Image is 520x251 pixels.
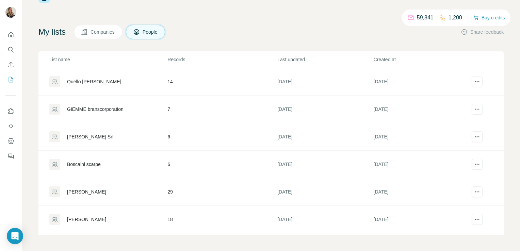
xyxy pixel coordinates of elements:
td: [DATE] [373,206,469,233]
td: [DATE] [277,68,373,96]
div: Boscaini scarpe [67,161,101,168]
div: [PERSON_NAME] Srl [67,133,113,140]
div: [PERSON_NAME] [67,188,106,195]
td: [DATE] [277,178,373,206]
td: 6 [167,151,277,178]
img: Avatar [5,7,16,18]
p: Created at [374,56,469,63]
p: List name [49,56,167,63]
div: Open Intercom Messenger [7,228,23,244]
button: actions [472,186,483,197]
button: actions [472,131,483,142]
div: [PERSON_NAME] [67,216,106,223]
td: [DATE] [277,123,373,151]
td: [DATE] [277,151,373,178]
td: 6 [167,123,277,151]
div: GIEMME branscorporation [67,106,124,113]
h4: My lists [38,27,66,37]
button: actions [472,159,483,170]
td: [DATE] [373,68,469,96]
div: Quello [PERSON_NAME] [67,78,121,85]
td: 7 [167,96,277,123]
td: [DATE] [373,178,469,206]
button: actions [472,214,483,225]
button: Quick start [5,29,16,41]
button: Use Surfe API [5,120,16,132]
p: Last updated [277,56,373,63]
p: Records [167,56,277,63]
td: [DATE] [373,123,469,151]
button: Share feedback [461,29,504,35]
td: 29 [167,178,277,206]
button: actions [472,104,483,115]
p: 59,841 [417,14,434,22]
button: Dashboard [5,135,16,147]
span: People [143,29,158,35]
td: [DATE] [277,96,373,123]
button: actions [472,76,483,87]
button: Buy credits [473,13,505,22]
span: Companies [91,29,115,35]
button: My lists [5,73,16,86]
button: Enrich CSV [5,58,16,71]
button: Feedback [5,150,16,162]
button: Use Surfe on LinkedIn [5,105,16,117]
td: 18 [167,206,277,233]
td: 14 [167,68,277,96]
td: [DATE] [373,96,469,123]
td: [DATE] [373,151,469,178]
td: [DATE] [277,206,373,233]
button: Search [5,44,16,56]
p: 1,200 [449,14,462,22]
